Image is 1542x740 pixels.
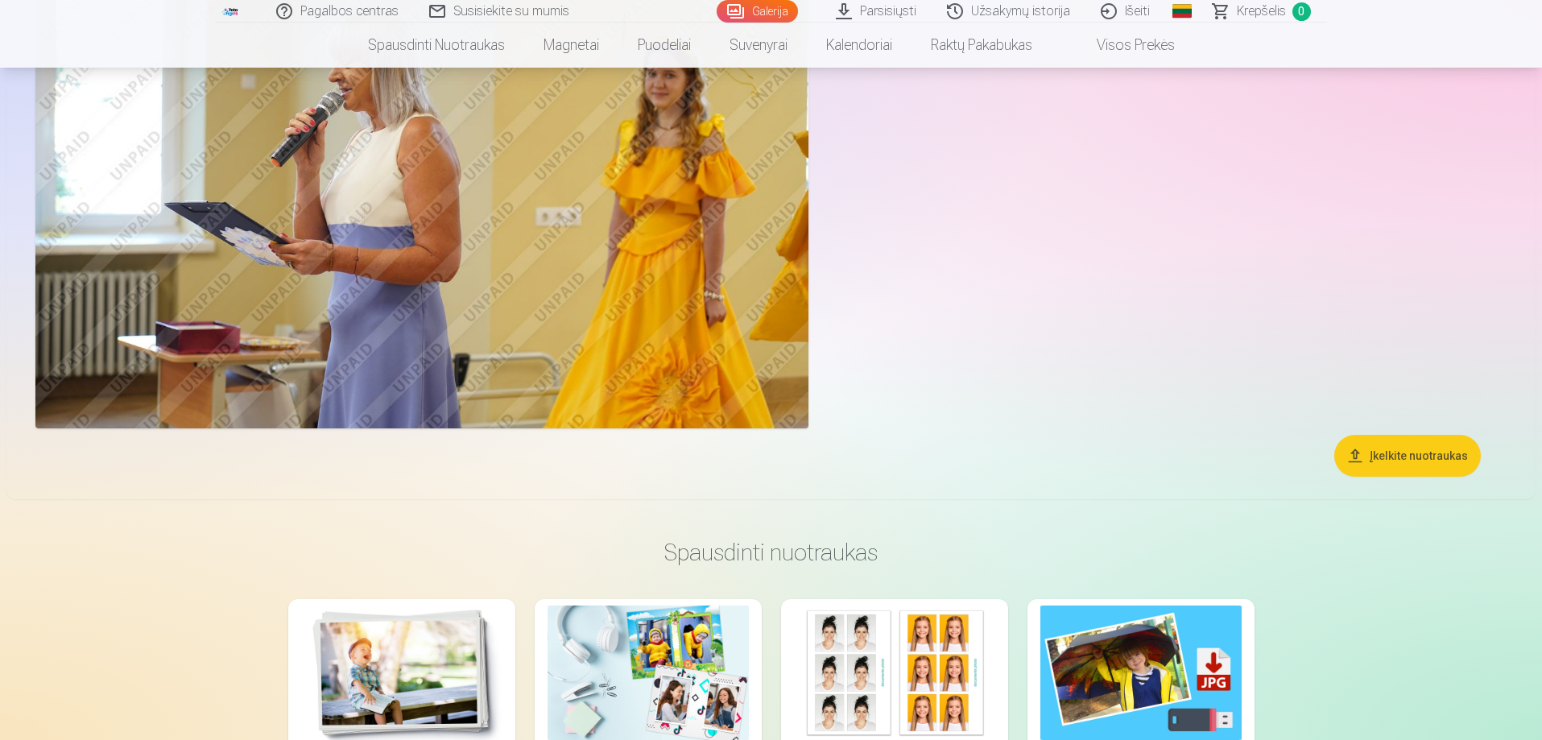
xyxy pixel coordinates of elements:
[301,606,502,740] img: Aukštos kokybės spausdintos nuotraukos
[1334,435,1481,477] button: Įkelkite nuotraukas
[912,23,1052,68] a: Raktų pakabukas
[807,23,912,68] a: Kalendoriai
[349,23,524,68] a: Spausdinti nuotraukas
[1052,23,1194,68] a: Visos prekės
[301,538,1242,567] h3: Spausdinti nuotraukas
[222,6,240,16] img: /fa2
[618,23,710,68] a: Puodeliai
[1292,2,1311,21] span: 0
[794,606,995,740] img: Nuotraukos dokumentams
[710,23,807,68] a: Suvenyrai
[1237,2,1286,21] span: Krepšelis
[548,606,749,740] img: Fotokoliažas iš 2 nuotraukų
[524,23,618,68] a: Magnetai
[1040,606,1242,740] img: Didelės raiškos skaitmeninė nuotrauka JPG formatu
